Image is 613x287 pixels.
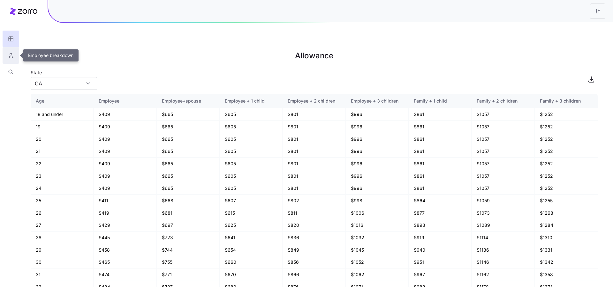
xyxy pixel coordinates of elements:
[220,207,283,219] td: $615
[283,219,345,232] td: $820
[94,256,156,269] td: $465
[472,256,534,269] td: $1146
[94,145,156,158] td: $409
[94,219,156,232] td: $429
[157,145,220,158] td: $665
[283,207,345,219] td: $811
[346,256,409,269] td: $1052
[472,145,534,158] td: $1057
[283,158,345,170] td: $801
[94,121,156,133] td: $409
[535,207,598,219] td: $1268
[157,170,220,183] td: $665
[409,256,472,269] td: $951
[283,145,345,158] td: $801
[346,145,409,158] td: $996
[346,195,409,207] td: $998
[472,170,534,183] td: $1057
[346,232,409,244] td: $1032
[283,108,345,121] td: $801
[351,97,403,104] div: Employee + 3 children
[472,219,534,232] td: $1089
[157,108,220,121] td: $665
[157,158,220,170] td: $665
[94,244,156,256] td: $458
[283,269,345,281] td: $866
[157,121,220,133] td: $665
[346,121,409,133] td: $996
[31,219,94,232] td: 27
[94,195,156,207] td: $411
[535,158,598,170] td: $1252
[535,170,598,183] td: $1252
[31,108,94,121] td: 18 and under
[409,232,472,244] td: $919
[409,170,472,183] td: $861
[472,182,534,195] td: $1057
[477,97,529,104] div: Family + 2 children
[346,133,409,146] td: $996
[409,108,472,121] td: $861
[346,244,409,256] td: $1045
[94,269,156,281] td: $474
[31,48,598,63] h1: Allowance
[31,256,94,269] td: 30
[283,121,345,133] td: $801
[94,158,156,170] td: $409
[409,207,472,219] td: $877
[472,158,534,170] td: $1057
[157,195,220,207] td: $668
[535,195,598,207] td: $1255
[94,182,156,195] td: $409
[283,133,345,146] td: $801
[283,182,345,195] td: $801
[31,170,94,183] td: 23
[31,121,94,133] td: 19
[414,97,466,104] div: Family + 1 child
[94,232,156,244] td: $445
[346,219,409,232] td: $1016
[472,133,534,146] td: $1057
[220,232,283,244] td: $641
[535,256,598,269] td: $1342
[31,232,94,244] td: 28
[409,158,472,170] td: $861
[157,182,220,195] td: $665
[535,219,598,232] td: $1284
[346,158,409,170] td: $996
[409,182,472,195] td: $861
[220,244,283,256] td: $654
[220,145,283,158] td: $605
[535,182,598,195] td: $1252
[31,195,94,207] td: 25
[283,232,345,244] td: $836
[535,133,598,146] td: $1252
[409,269,472,281] td: $967
[409,121,472,133] td: $861
[31,207,94,219] td: 26
[472,232,534,244] td: $1114
[31,158,94,170] td: 22
[220,256,283,269] td: $660
[157,133,220,146] td: $665
[346,269,409,281] td: $1062
[283,195,345,207] td: $802
[157,232,220,244] td: $723
[220,158,283,170] td: $605
[31,244,94,256] td: 29
[31,133,94,146] td: 20
[220,195,283,207] td: $607
[409,219,472,232] td: $893
[472,244,534,256] td: $1136
[346,207,409,219] td: $1006
[535,269,598,281] td: $1358
[535,108,598,121] td: $1252
[99,97,151,104] div: Employee
[472,108,534,121] td: $1057
[94,207,156,219] td: $419
[288,97,340,104] div: Employee + 2 children
[220,121,283,133] td: $605
[472,207,534,219] td: $1073
[94,133,156,146] td: $409
[225,97,277,104] div: Employee + 1 child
